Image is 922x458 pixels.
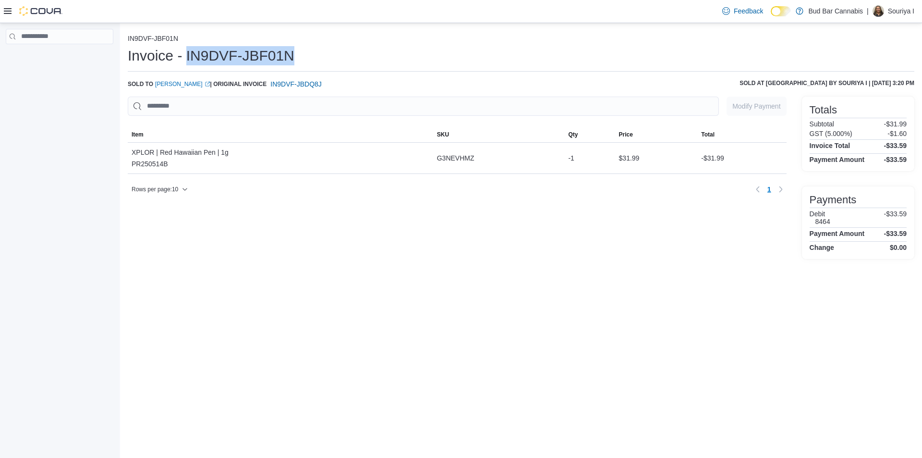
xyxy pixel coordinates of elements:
button: Qty [564,127,615,142]
div: -1 [564,149,615,168]
h4: -$33.59 [884,142,907,149]
button: Next page [775,184,787,195]
button: Modify Payment [727,97,786,116]
h6: Sold at [GEOGRAPHIC_DATA] by Souriya I | [DATE] 3:20 PM [740,79,914,87]
h4: -$33.59 [884,156,907,163]
h4: Payment Amount [810,230,865,237]
p: Bud Bar Cannabis [808,5,863,17]
h1: Invoice - IN9DVF-JBF01N [128,46,294,65]
h4: Payment Amount [810,156,865,163]
h3: Totals [810,104,837,116]
ul: Pagination for table: MemoryTable from EuiInMemoryTable [764,182,775,197]
button: IN9DVF-JBDQ8J [267,79,326,89]
img: Cova [19,6,62,16]
h4: Change [810,244,834,251]
h4: Invoice Total [810,142,850,149]
button: Rows per page:10 [128,184,192,195]
div: -$31.99 [697,149,786,168]
h6: 8464 [815,218,830,225]
p: Souriya I [888,5,914,17]
button: IN9DVF-JBF01N [128,35,178,42]
button: Item [128,127,433,142]
input: Dark Mode [771,6,791,16]
p: -$1.60 [887,130,907,137]
span: Qty [568,131,578,138]
span: Rows per page : 10 [132,186,178,193]
div: $31.99 [615,149,698,168]
div: XPLOR | Red Hawaiian Pen | 1g PR250514B [132,147,229,170]
input: This is a search bar. As you type, the results lower in the page will automatically filter. [128,97,719,116]
svg: External link [205,81,210,87]
a: [PERSON_NAME]External link [155,80,210,88]
h3: Payments [810,194,857,206]
span: 1 [767,185,771,194]
a: Feedback [718,1,767,21]
button: SKU [433,127,565,142]
span: IN9DVF-JBDQ8J [270,79,322,89]
nav: Pagination for table: MemoryTable from EuiInMemoryTable [752,182,787,197]
h6: Debit [810,210,830,218]
div: Souriya I [873,5,884,17]
span: G3NEVHMZ [437,152,474,164]
h4: $0.00 [890,244,907,251]
h4: -$33.59 [884,230,907,237]
h6: GST (5.000%) [810,130,852,137]
span: Feedback [734,6,763,16]
nav: Complex example [6,46,113,69]
h6: | Original Invoice [128,79,326,89]
span: Total [701,131,715,138]
span: SKU [437,131,449,138]
span: Price [619,131,633,138]
h6: Subtotal [810,120,834,128]
p: | [867,5,869,17]
p: -$33.59 [884,210,907,225]
span: Item [132,131,144,138]
nav: An example of EuiBreadcrumbs [128,35,914,44]
div: Sold to [128,80,210,88]
button: Total [697,127,786,142]
button: Previous page [752,184,764,195]
p: -$31.99 [884,120,907,128]
button: Page 1 of 1 [764,182,775,197]
span: Modify Payment [732,101,780,111]
button: Price [615,127,698,142]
